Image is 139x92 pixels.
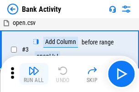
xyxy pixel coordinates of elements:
[22,46,29,53] span: # 3
[109,5,116,13] img: Support
[87,65,98,76] img: Skip
[77,63,107,85] button: Skip
[28,65,39,76] img: Run All
[19,63,48,85] button: Run All
[43,37,78,48] div: Add Column
[22,5,61,14] div: Bank Activity
[35,51,60,62] div: open!J:J
[13,19,36,26] span: open.csv
[99,39,114,46] div: range
[24,77,44,83] div: Run All
[87,77,98,83] div: Skip
[121,4,132,15] img: Settings menu
[114,67,129,81] img: Main button
[82,39,98,46] div: before
[7,4,18,15] img: Back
